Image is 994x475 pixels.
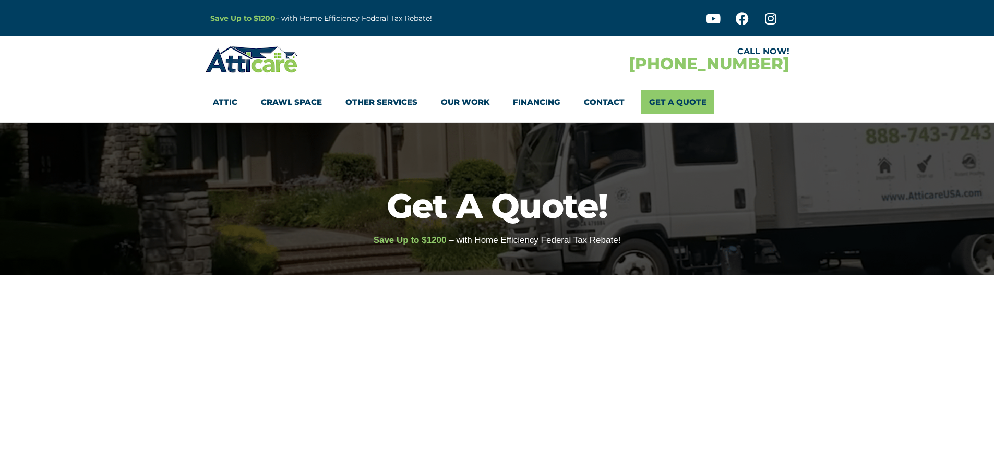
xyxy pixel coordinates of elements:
div: CALL NOW! [497,47,789,56]
a: Financing [513,90,560,114]
a: Our Work [441,90,489,114]
a: Attic [213,90,237,114]
a: Get A Quote [641,90,714,114]
h1: Get A Quote! [5,189,989,223]
nav: Menu [213,90,782,114]
a: Other Services [345,90,417,114]
span: – with Home Efficiency Federal Tax Rebate! [449,235,620,245]
a: Crawl Space [261,90,322,114]
span: Save Up to $1200 [374,235,447,245]
a: Contact [584,90,625,114]
p: – with Home Efficiency Federal Tax Rebate! [210,13,548,25]
a: Save Up to $1200 [210,14,276,23]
